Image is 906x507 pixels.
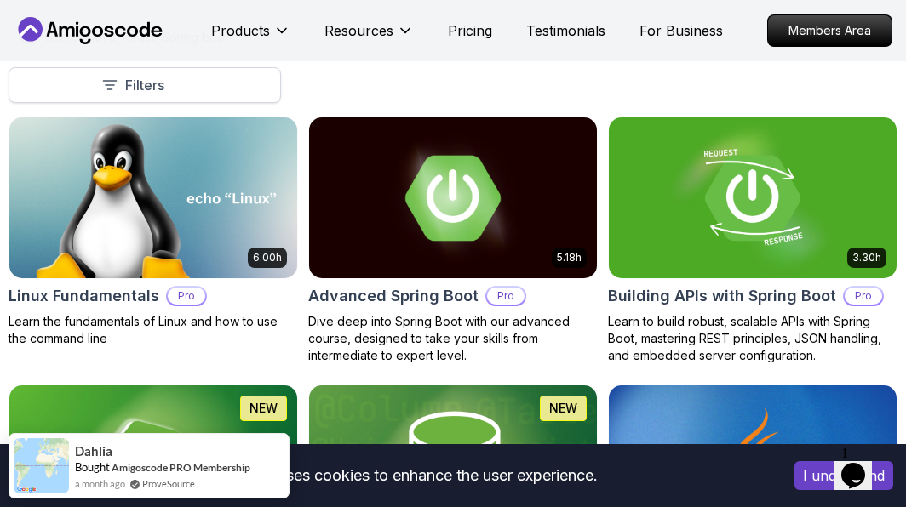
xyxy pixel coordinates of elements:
[608,117,897,364] a: Building APIs with Spring Boot card3.30hBuilding APIs with Spring BootProLearn to build robust, s...
[211,20,290,54] button: Products
[549,400,577,417] p: NEW
[609,117,897,278] img: Building APIs with Spring Boot card
[14,438,69,493] img: provesource social proof notification image
[308,117,598,364] a: Advanced Spring Boot card5.18hAdvanced Spring BootProDive deep into Spring Boot with our advanced...
[639,20,723,41] a: For Business
[9,313,298,347] p: Learn the fundamentals of Linux and how to use the command line
[767,14,892,47] a: Members Area
[9,67,281,103] button: Filters
[112,461,250,474] a: Amigoscode PRO Membership
[794,461,893,490] button: Accept cookies
[324,20,393,41] p: Resources
[526,20,605,41] a: Testimonials
[75,460,110,474] span: Bought
[845,288,882,305] p: Pro
[324,20,414,54] button: Resources
[608,284,836,308] h2: Building APIs with Spring Boot
[253,251,282,265] p: 6.00h
[9,117,297,278] img: Linux Fundamentals card
[9,117,298,347] a: Linux Fundamentals card6.00hLinux FundamentalsProLearn the fundamentals of Linux and how to use t...
[13,457,769,494] div: This website uses cookies to enhance the user experience.
[168,288,205,305] p: Pro
[557,251,582,265] p: 5.18h
[125,75,164,95] p: Filters
[75,444,112,459] span: Dahlia
[308,284,479,308] h2: Advanced Spring Boot
[834,439,889,490] iframe: chat widget
[852,251,881,265] p: 3.30h
[75,476,125,491] span: a month ago
[211,20,270,41] p: Products
[249,400,278,417] p: NEW
[608,313,897,364] p: Learn to build robust, scalable APIs with Spring Boot, mastering REST principles, JSON handling, ...
[9,284,159,308] h2: Linux Fundamentals
[768,15,892,46] p: Members Area
[142,476,195,491] a: ProveSource
[309,117,597,278] img: Advanced Spring Boot card
[487,288,525,305] p: Pro
[308,313,598,364] p: Dive deep into Spring Boot with our advanced course, designed to take your skills from intermedia...
[448,20,492,41] a: Pricing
